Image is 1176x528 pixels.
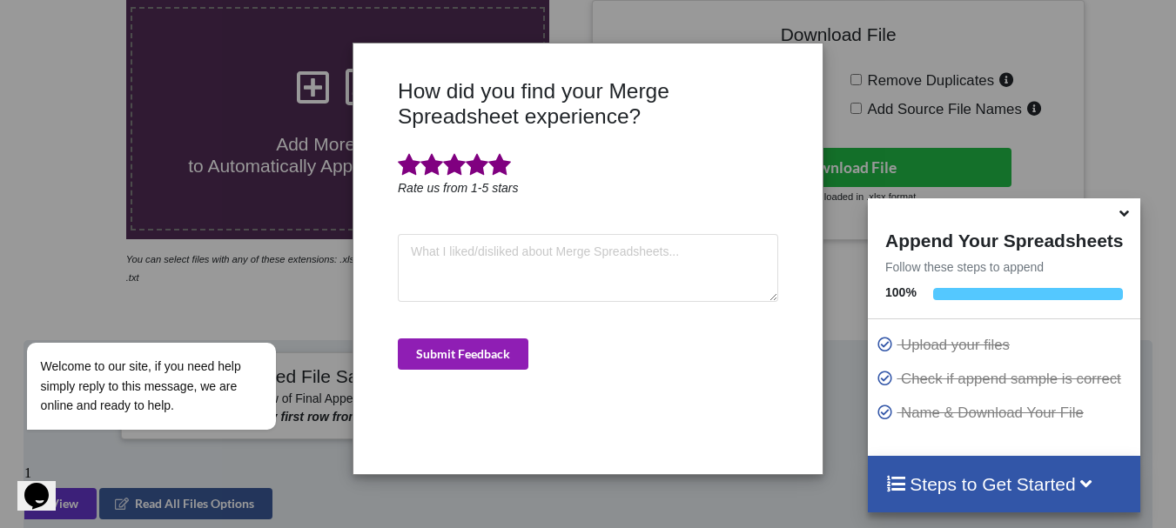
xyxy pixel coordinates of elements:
[885,285,917,299] b: 100 %
[877,402,1136,424] p: Name & Download Your File
[17,458,73,511] iframe: chat widget
[868,225,1140,251] h4: Append Your Spreadsheets
[398,181,519,195] i: Rate us from 1-5 stars
[885,473,1123,495] h4: Steps to Get Started
[877,334,1136,356] p: Upload your files
[398,338,528,370] button: Submit Feedback
[398,78,778,130] h3: How did you find your Merge Spreadsheet experience?
[877,368,1136,390] p: Check if append sample is correct
[17,185,331,450] iframe: chat widget
[868,258,1140,276] p: Follow these steps to append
